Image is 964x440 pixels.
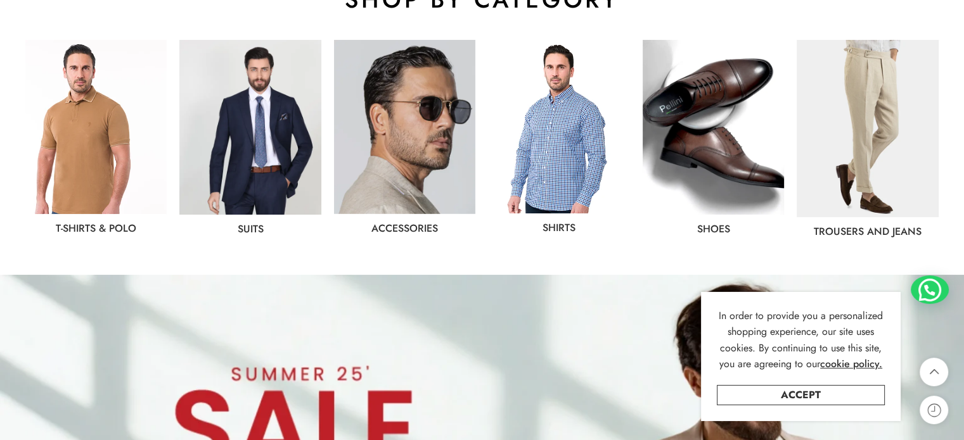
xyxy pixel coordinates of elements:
a: Suits [238,222,264,236]
a: Trousers and jeans [814,224,922,239]
a: shoes [697,222,730,236]
a: Shirts [543,220,575,235]
a: Accept [717,385,885,405]
a: Accessories [371,221,438,236]
a: T-Shirts & Polo [56,221,136,236]
a: cookie policy. [820,356,882,372]
span: In order to provide you a personalized shopping experience, our site uses cookies. By continuing ... [719,308,883,372]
